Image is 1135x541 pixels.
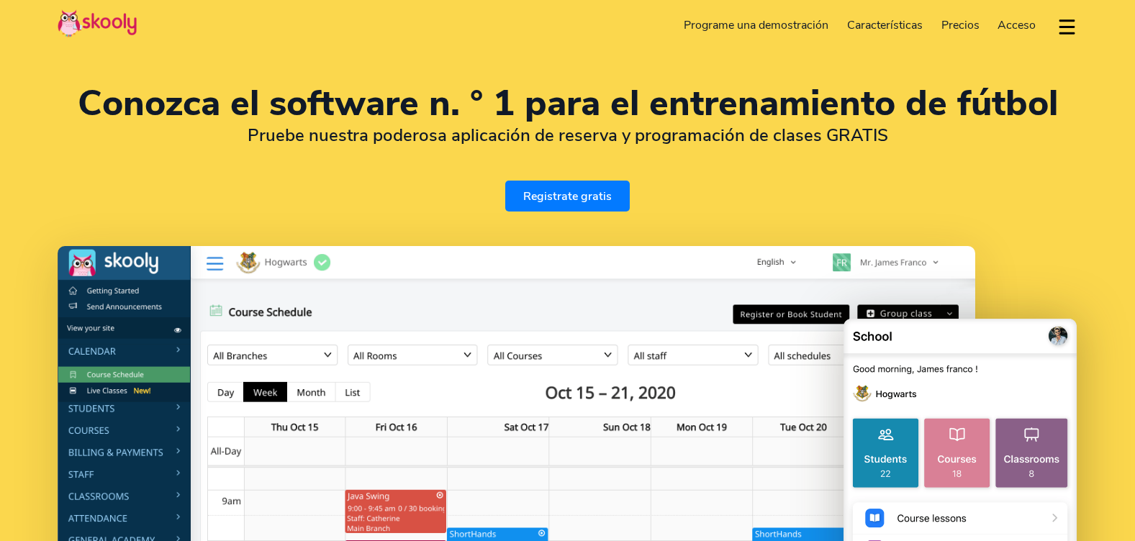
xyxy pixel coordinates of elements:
[988,14,1045,37] a: Acceso
[58,9,137,37] img: Skooly
[932,14,989,37] a: Precios
[58,124,1077,146] h2: Pruebe nuestra poderosa aplicación de reserva y programación de clases GRATIS
[941,17,980,33] span: Precios
[505,181,630,212] a: Registrate gratis
[58,86,1077,121] h1: Conozca el software n. ° 1 para el entrenamiento de fútbol
[998,17,1036,33] span: Acceso
[1057,10,1077,43] button: dropdown menu
[838,14,932,37] a: Características
[675,14,838,37] a: Programe una demostración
